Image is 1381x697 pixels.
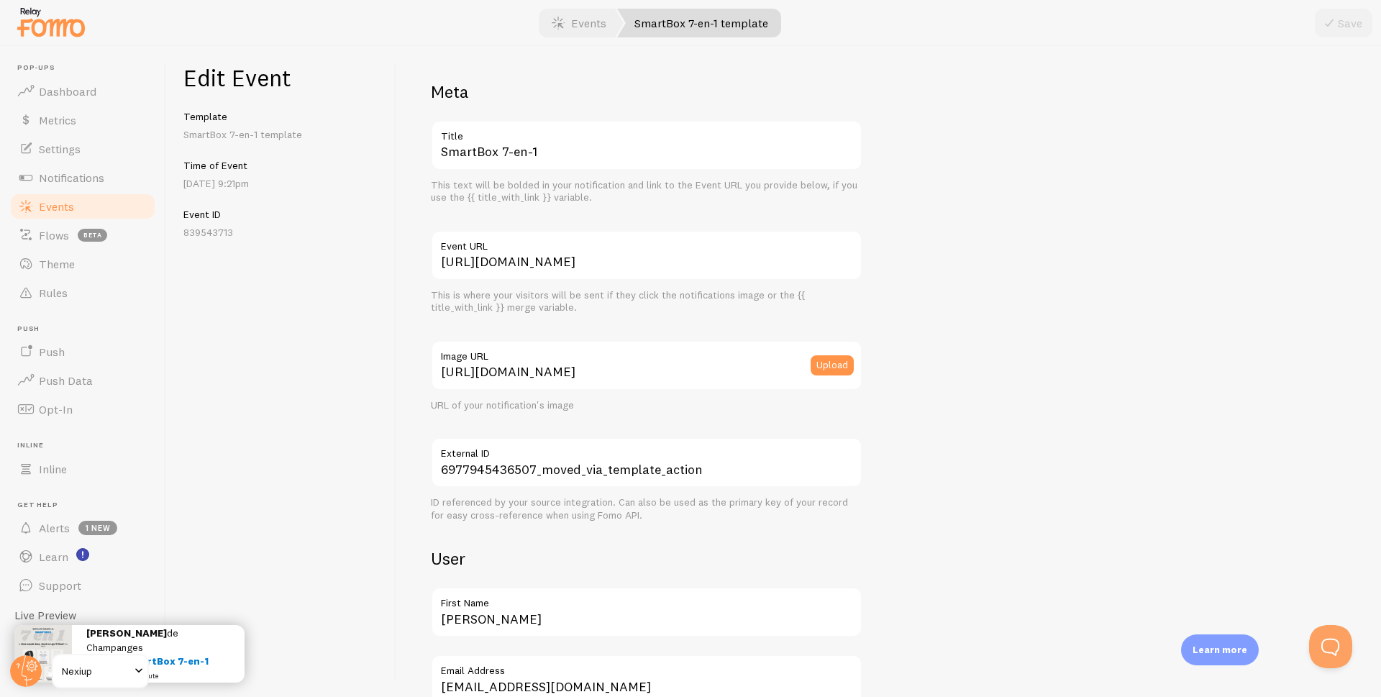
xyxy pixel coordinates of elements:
[39,521,70,535] span: Alerts
[431,81,862,103] h2: Meta
[15,4,87,40] img: fomo-relay-logo-orange.svg
[431,655,862,679] label: Email Address
[9,455,157,483] a: Inline
[431,437,862,462] label: External ID
[183,176,378,191] p: [DATE] 9:21pm
[183,159,378,172] h5: Time of Event
[78,521,117,535] span: 1 new
[17,441,157,450] span: Inline
[183,110,378,123] h5: Template
[9,77,157,106] a: Dashboard
[9,395,157,424] a: Opt-In
[9,278,157,307] a: Rules
[1193,643,1247,657] p: Learn more
[17,324,157,334] span: Push
[9,514,157,542] a: Alerts 1 new
[39,170,104,185] span: Notifications
[431,587,862,611] label: First Name
[431,340,862,365] label: Image URL
[183,63,378,93] h1: Edit Event
[1181,634,1259,665] div: Learn more
[431,547,862,570] h2: User
[431,120,862,145] label: Title
[39,345,65,359] span: Push
[183,225,378,240] p: 839543713
[811,355,854,375] button: Upload
[9,135,157,163] a: Settings
[78,229,107,242] span: beta
[9,221,157,250] a: Flows beta
[39,257,75,271] span: Theme
[39,462,67,476] span: Inline
[431,289,862,314] div: This is where your visitors will be sent if they click the notifications image or the {{ title_wi...
[39,373,93,388] span: Push Data
[431,399,862,412] div: URL of your notification's image
[183,127,378,142] p: SmartBox 7-en-1 template
[9,192,157,221] a: Events
[62,662,130,680] span: Nexiup
[9,542,157,571] a: Learn
[9,337,157,366] a: Push
[431,496,862,521] div: ID referenced by your source integration. Can also be used as the primary key of your record for ...
[9,571,157,600] a: Support
[39,286,68,300] span: Rules
[39,199,74,214] span: Events
[17,501,157,510] span: Get Help
[1309,625,1352,668] iframe: Help Scout Beacon - Open
[9,366,157,395] a: Push Data
[39,550,68,564] span: Learn
[52,654,149,688] a: Nexiup
[9,106,157,135] a: Metrics
[39,84,96,99] span: Dashboard
[431,230,862,255] label: Event URL
[9,163,157,192] a: Notifications
[9,250,157,278] a: Theme
[39,113,76,127] span: Metrics
[431,179,862,204] div: This text will be bolded in your notification and link to the Event URL you provide below, if you...
[39,578,81,593] span: Support
[39,402,73,416] span: Opt-In
[76,548,89,561] svg: <p>Watch New Feature Tutorials!</p>
[39,228,69,242] span: Flows
[39,142,81,156] span: Settings
[17,63,157,73] span: Pop-ups
[183,208,378,221] h5: Event ID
